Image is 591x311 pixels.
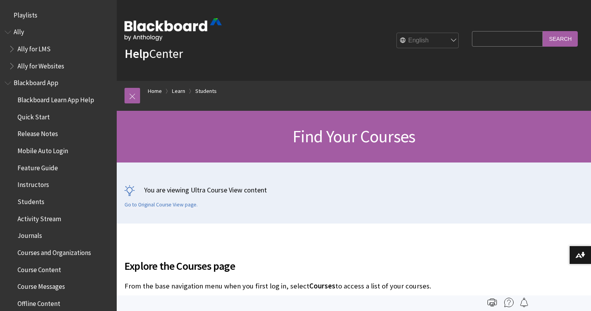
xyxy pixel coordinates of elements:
span: Course Content [18,263,61,274]
a: Learn [172,86,185,96]
span: Ally for LMS [18,42,51,53]
span: Playlists [14,9,37,19]
img: Follow this page [519,298,529,307]
select: Site Language Selector [397,33,459,49]
span: Blackboard App [14,77,58,87]
span: Ally for Websites [18,59,64,70]
img: Print [488,298,497,307]
span: Quick Start [18,110,50,121]
nav: Book outline for Playlists [5,9,112,22]
span: Course Messages [18,280,65,291]
p: From the base navigation menu when you first log in, select to access a list of your courses. [125,281,468,291]
a: HelpCenter [125,46,183,61]
span: Mobile Auto Login [18,144,68,155]
span: Ally [14,26,24,36]
span: Explore the Courses page [125,258,468,274]
input: Search [543,31,578,46]
a: Go to Original Course View page. [125,201,198,208]
img: More help [504,298,514,307]
span: Journals [18,229,42,240]
span: Feature Guide [18,161,58,172]
span: Courses and Organizations [18,246,91,257]
span: Activity Stream [18,212,61,223]
span: Students [18,195,44,206]
p: You are viewing Ultra Course View content [125,185,583,195]
span: Blackboard Learn App Help [18,93,94,104]
span: Find Your Courses [293,126,415,147]
a: Home [148,86,162,96]
span: Offline Content [18,297,60,308]
nav: Book outline for Anthology Ally Help [5,26,112,73]
a: Students [195,86,217,96]
span: Instructors [18,178,49,189]
span: Release Notes [18,128,58,138]
strong: Help [125,46,149,61]
span: Courses [309,281,335,290]
img: Blackboard by Anthology [125,18,222,41]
